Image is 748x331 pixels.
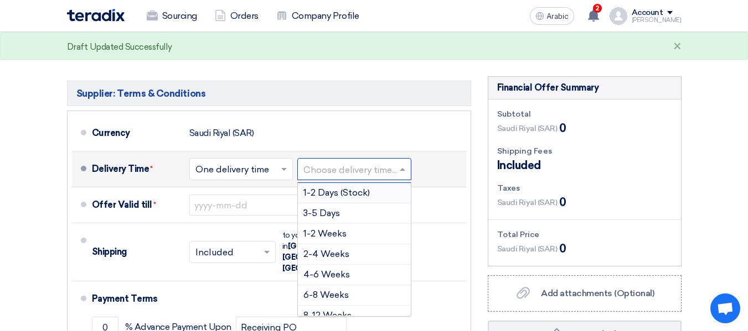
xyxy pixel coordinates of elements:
font: Company Profile [292,10,359,21]
font: Account [632,8,663,17]
font: 0 [559,242,566,255]
span: 4-6 Weeks [303,269,350,280]
span: 1-2 Weeks [303,228,347,239]
input: yyyy-mm-dd [189,195,300,216]
font: Saudi Riyal (SAR) [497,124,558,133]
font: Orders [230,10,259,21]
font: Payment Terms [92,293,158,304]
font: Saudi Riyal (SAR) [497,244,558,254]
font: Draft Updated Successfully [67,42,172,52]
font: Subtotal [497,109,532,119]
font: Saudi Riyal (SAR) [189,128,254,138]
font: Saudi Riyal (SAR) [497,198,558,207]
font: Offer Valid till [92,199,152,210]
font: Sourcing [162,10,197,21]
font: to your company address in [282,230,368,251]
span: 3-5 Days [303,208,340,218]
span: 2-4 Weeks [303,249,349,259]
span: 6-8 Weeks [303,290,349,300]
a: Sourcing [138,4,206,28]
font: Arabic [546,12,569,21]
font: Delivery Time [92,164,149,174]
font: 0 [559,196,566,209]
font: Included [497,159,541,172]
button: Arabic [530,7,574,25]
font: Currency [92,128,130,138]
font: × [673,38,682,56]
font: 2 [595,4,599,12]
span: 1-2 Days (Stock) [303,187,370,198]
div: Open chat [710,293,740,323]
font: Supplier: Terms & Conditions [76,88,206,99]
font: [PERSON_NAME] [632,17,682,24]
img: Teradix logo [67,9,125,22]
font: Add attachments (Optional) [541,288,654,298]
font: Shipping [92,246,127,257]
font: Financial Offer Summary [497,82,599,93]
font: Total Price [497,230,540,239]
font: 0 [559,122,566,135]
a: Orders [206,4,267,28]
font: Taxes [497,183,520,193]
font: [GEOGRAPHIC_DATA], [GEOGRAPHIC_DATA], [GEOGRAPHIC_DATA] [282,241,375,273]
font: Shipping Fees [497,146,552,156]
img: profile_test.png [610,7,627,25]
span: 8-12 Weeks [303,310,352,321]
